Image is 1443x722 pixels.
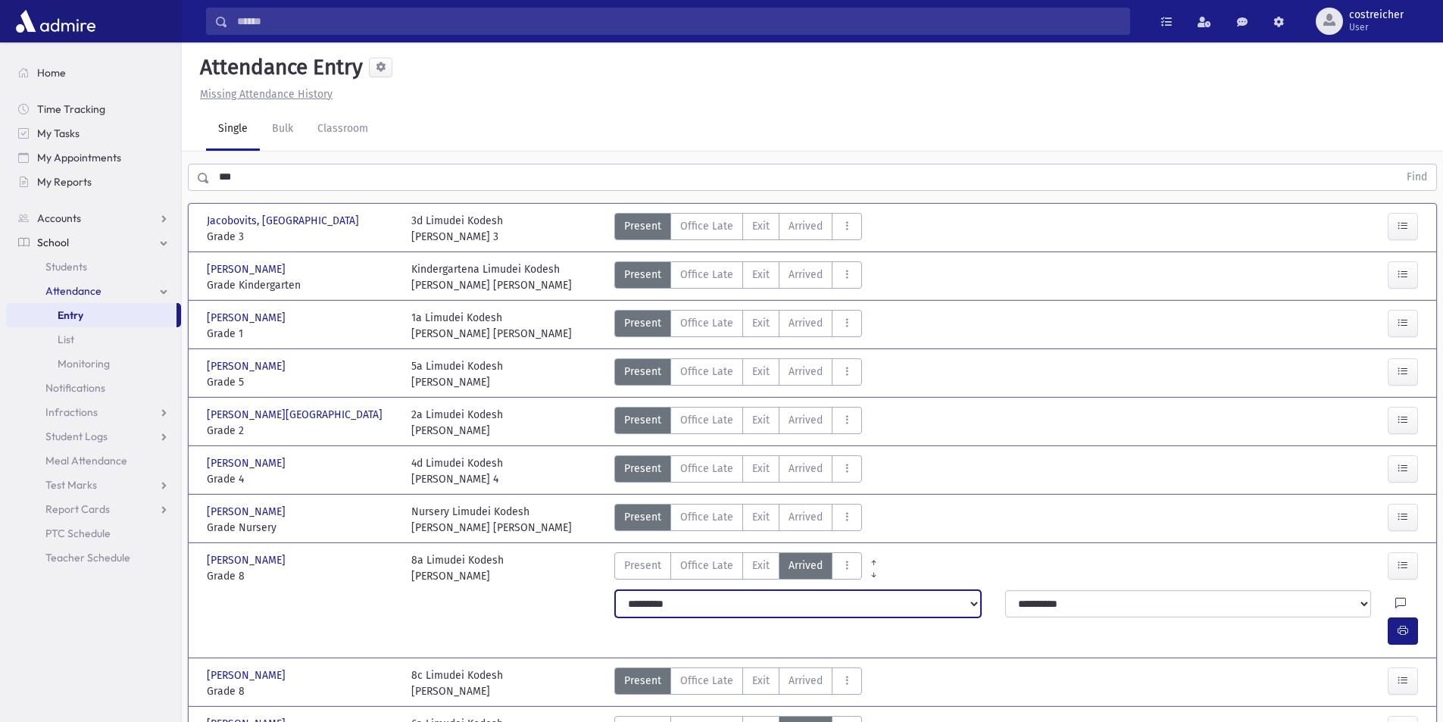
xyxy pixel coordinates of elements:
button: Find [1398,164,1436,190]
span: Attendance [45,284,102,298]
a: Meal Attendance [6,449,181,473]
span: My Appointments [37,151,121,164]
span: Exit [752,412,770,428]
span: Present [624,315,661,331]
span: Arrived [789,673,823,689]
span: Infractions [45,405,98,419]
div: AttTypes [614,407,862,439]
span: Present [624,364,661,380]
a: Missing Attendance History [194,88,333,101]
span: Arrived [789,509,823,525]
span: Exit [752,364,770,380]
span: Exit [752,558,770,574]
span: Present [624,267,661,283]
div: AttTypes [614,667,862,699]
div: 4d Limudei Kodesh [PERSON_NAME] 4 [411,455,503,487]
a: PTC Schedule [6,521,181,545]
span: List [58,333,74,346]
a: Infractions [6,400,181,424]
a: Accounts [6,206,181,230]
div: 8c Limudei Kodesh [PERSON_NAME] [411,667,503,699]
span: User [1349,21,1404,33]
span: Present [624,218,661,234]
span: Grade Nursery [207,520,396,536]
span: Grade 8 [207,683,396,699]
div: Nursery Limudei Kodesh [PERSON_NAME] [PERSON_NAME] [411,504,572,536]
span: Grade 5 [207,374,396,390]
span: Exit [752,218,770,234]
span: costreicher [1349,9,1404,21]
span: Report Cards [45,502,110,516]
span: Exit [752,315,770,331]
span: Exit [752,267,770,283]
a: School [6,230,181,255]
span: Grade 8 [207,568,396,584]
span: Office Late [680,461,733,477]
span: Students [45,260,87,273]
span: Arrived [789,412,823,428]
div: 8a Limudei Kodesh [PERSON_NAME] [411,552,504,584]
span: PTC Schedule [45,527,111,540]
span: Office Late [680,218,733,234]
span: Grade 4 [207,471,396,487]
img: AdmirePro [12,6,99,36]
div: AttTypes [614,504,862,536]
span: Entry [58,308,83,322]
span: Office Late [680,267,733,283]
div: 2a Limudei Kodesh [PERSON_NAME] [411,407,503,439]
span: Student Logs [45,430,108,443]
a: My Appointments [6,145,181,170]
div: AttTypes [614,213,862,245]
a: Test Marks [6,473,181,497]
span: Exit [752,461,770,477]
a: Classroom [305,108,380,151]
span: Arrived [789,364,823,380]
div: AttTypes [614,310,862,342]
span: Monitoring [58,357,110,370]
span: Teacher Schedule [45,551,130,564]
span: Exit [752,509,770,525]
span: Present [624,461,661,477]
div: AttTypes [614,455,862,487]
span: Office Late [680,509,733,525]
span: Office Late [680,673,733,689]
span: Arrived [789,218,823,234]
span: Time Tracking [37,102,105,116]
u: Missing Attendance History [200,88,333,101]
a: Entry [6,303,176,327]
div: AttTypes [614,358,862,390]
span: Jacobovits, [GEOGRAPHIC_DATA] [207,213,362,229]
span: My Tasks [37,127,80,140]
div: AttTypes [614,261,862,293]
a: Attendance [6,279,181,303]
span: Grade Kindergarten [207,277,396,293]
span: Present [624,509,661,525]
span: [PERSON_NAME] [207,552,289,568]
a: Bulk [260,108,305,151]
div: 1a Limudei Kodesh [PERSON_NAME] [PERSON_NAME] [411,310,572,342]
span: [PERSON_NAME] [207,504,289,520]
a: Report Cards [6,497,181,521]
a: List [6,327,181,352]
span: Arrived [789,558,823,574]
span: [PERSON_NAME] [207,667,289,683]
span: Grade 2 [207,423,396,439]
span: Arrived [789,461,823,477]
span: Exit [752,673,770,689]
span: [PERSON_NAME][GEOGRAPHIC_DATA] [207,407,386,423]
span: Office Late [680,364,733,380]
a: Home [6,61,181,85]
span: My Reports [37,175,92,189]
span: [PERSON_NAME] [207,310,289,326]
span: [PERSON_NAME] [207,455,289,471]
span: Test Marks [45,478,97,492]
a: Single [206,108,260,151]
span: Office Late [680,412,733,428]
span: Grade 3 [207,229,396,245]
a: Notifications [6,376,181,400]
span: Office Late [680,315,733,331]
div: AttTypes [614,552,862,584]
div: 3d Limudei Kodesh [PERSON_NAME] 3 [411,213,503,245]
a: Time Tracking [6,97,181,121]
span: [PERSON_NAME] [207,358,289,374]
